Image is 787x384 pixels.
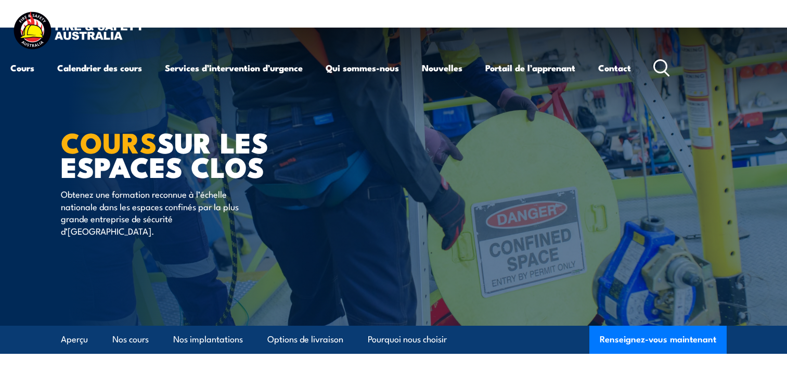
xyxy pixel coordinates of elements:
a: Aperçu [61,326,88,353]
button: Renseignez-vous maintenant [589,326,727,354]
font: Services d’intervention d’urgence [165,61,303,74]
a: Nouvelles [422,54,462,82]
a: Pourquoi nous choisir [368,326,447,353]
font: Qui sommes-nous [326,61,399,74]
a: Qui sommes-nous [326,54,399,82]
a: Nos cours [112,326,149,353]
font: Cours [10,61,34,74]
a: Services d’intervention d’urgence [165,54,303,82]
a: Options de livraison [267,326,343,353]
a: Portail de l’apprenant [485,54,575,82]
p: Obtenez une formation reconnue à l’échelle nationale dans les espaces confinés par la plus grande... [61,188,251,237]
strong: COURS [61,120,157,163]
a: Contact [598,54,631,82]
a: Calendrier des cours [57,54,142,82]
a: Nos implantations [173,326,243,353]
h1: sur les espaces clos [61,130,318,178]
a: Cours [10,54,34,82]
